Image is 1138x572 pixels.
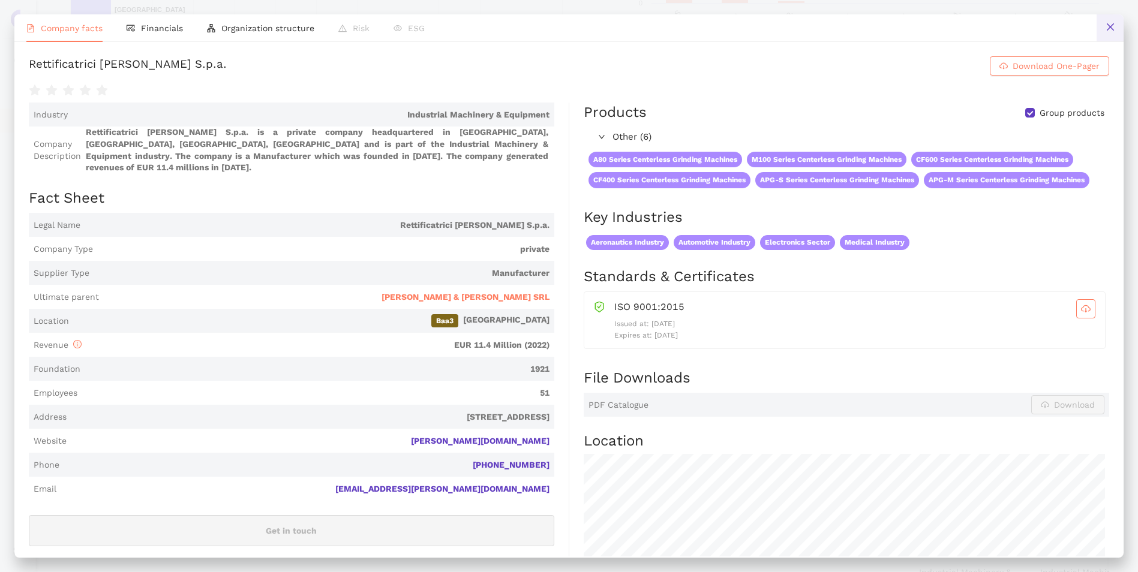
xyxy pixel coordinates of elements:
[34,109,68,121] span: Industry
[353,23,370,33] span: Risk
[46,85,58,97] span: star
[584,103,647,123] div: Products
[34,411,67,423] span: Address
[588,399,648,411] span: PDF Catalogue
[614,299,1095,318] div: ISO 9001:2015
[29,188,554,209] h2: Fact Sheet
[73,340,82,348] span: info-circle
[584,431,1109,451] h2: Location
[431,314,458,327] span: Baa3
[1035,107,1109,119] span: Group products
[614,318,1095,330] p: Issued at: [DATE]
[584,128,1108,147] div: Other (6)
[207,24,215,32] span: apartment
[755,172,919,188] span: APG-S Series Centerless Grinding Machines
[141,23,183,33] span: Financials
[674,235,755,250] span: Automotive Industry
[73,109,550,121] span: Industrial Machinery & Equipment
[34,387,77,399] span: Employees
[588,172,750,188] span: CF400 Series Centerless Grinding Machines
[911,152,1073,168] span: CF600 Series Centerless Grinding Machines
[1013,59,1100,73] span: Download One-Pager
[74,314,550,327] span: [GEOGRAPHIC_DATA]
[588,152,742,168] span: A80 Series Centerless Grinding Machines
[614,330,1095,341] p: Expires at: [DATE]
[98,243,550,255] span: private
[41,23,103,33] span: Company facts
[34,315,69,327] span: Location
[29,85,41,97] span: star
[82,387,550,399] span: 51
[760,235,835,250] span: Electronics Sector
[94,267,550,279] span: Manufacturer
[96,85,108,97] span: star
[86,339,550,351] span: EUR 11.4 Million (2022)
[221,23,314,33] span: Organization structure
[34,219,80,231] span: Legal Name
[85,219,550,231] span: Rettificatrici [PERSON_NAME] S.p.a.
[338,24,347,32] span: warning
[34,243,93,255] span: Company Type
[924,172,1089,188] span: APG-M Series Centerless Grinding Machines
[990,56,1109,76] button: cloud-downloadDownload One-Pager
[394,24,402,32] span: eye
[586,235,669,250] span: Aeronautics Industry
[1076,299,1095,318] button: cloud-download
[999,62,1008,71] span: cloud-download
[34,291,99,303] span: Ultimate parent
[34,363,80,375] span: Foundation
[584,207,1109,228] h2: Key Industries
[594,299,605,312] span: safety-certificate
[34,459,59,471] span: Phone
[612,130,1103,144] span: Other (6)
[34,139,81,162] span: Company Description
[584,368,1109,389] h2: File Downloads
[598,133,605,140] span: right
[382,291,550,303] span: [PERSON_NAME] & [PERSON_NAME] SRL
[34,267,89,279] span: Supplier Type
[127,24,135,32] span: fund-view
[85,363,550,375] span: 1921
[747,152,906,168] span: M100 Series Centerless Grinding Machines
[34,435,67,447] span: Website
[1077,304,1095,314] span: cloud-download
[1097,14,1124,41] button: close
[29,56,227,76] div: Rettificatrici [PERSON_NAME] S.p.a.
[34,340,82,350] span: Revenue
[71,411,550,423] span: [STREET_ADDRESS]
[62,85,74,97] span: star
[79,85,91,97] span: star
[408,23,425,33] span: ESG
[34,483,56,495] span: Email
[1106,22,1115,32] span: close
[584,267,1109,287] h2: Standards & Certificates
[840,235,909,250] span: Medical Industry
[86,127,550,173] span: Rettificatrici [PERSON_NAME] S.p.a. is a private company headquartered in [GEOGRAPHIC_DATA], [GEO...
